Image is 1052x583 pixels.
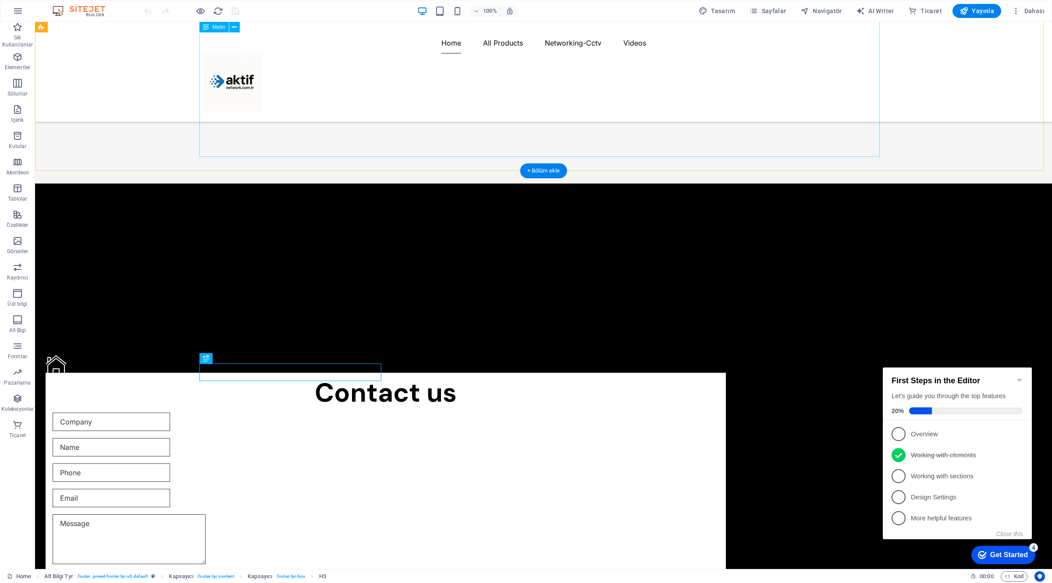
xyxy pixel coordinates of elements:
[197,571,234,582] span: . footer-tyr-content
[7,248,28,255] p: Görseller
[483,6,497,16] h6: 100%
[7,274,28,281] p: Kaydırıcı
[169,571,193,582] span: Seçmek için tıkla. Düzenlemek için çift tıkla
[4,379,31,386] p: Pazarlama
[137,21,144,28] div: Minimize checklist
[856,7,894,15] span: AI Writer
[213,25,225,30] span: Metin
[1034,571,1045,582] button: Usercentrics
[111,196,149,204] div: Get Started
[853,4,898,18] button: AI Writer
[506,7,514,15] i: Yeniden boyutlandırmada yakınlaştırma düzeyini seçilen cihaza uyacak şekilde otomatik olarak ayarla.
[12,52,30,59] span: 20%
[32,138,137,147] p: Design Settings
[695,4,739,18] button: Tasarım
[800,7,842,15] span: Navigatör
[970,571,994,582] h6: Oturum süresi
[5,64,30,71] p: Elementler
[9,327,26,334] p: Alt Bigi
[7,571,31,582] a: Seçimi iptal etmek için tıkla. Sayfaları açmak için çift tıkla
[32,74,137,84] p: Overview
[9,432,26,439] p: Ticaret
[117,175,144,182] button: Close this
[7,300,27,307] p: Üst bilgi
[1001,571,1027,582] button: Kod
[44,571,326,582] nav: breadcrumb
[908,7,942,15] span: Ticaret
[905,4,945,18] button: Ticaret
[470,6,501,16] button: 100%
[32,95,137,105] p: Working with elements
[4,89,153,110] li: Working with elements
[960,7,994,15] span: Yayınla
[11,117,24,124] p: İçerik
[213,6,223,16] button: reload
[797,4,846,18] button: Navigatör
[151,574,155,579] i: Bu element, özelleştirilebilir bir ön ayar
[213,6,223,16] i: Sayfayı yeniden yükleyin
[4,110,153,131] li: Working with sections
[12,36,144,46] div: Let's guide you through the top features
[7,90,28,97] p: Sütunlar
[4,152,153,173] li: More helpful features
[195,6,206,16] button: Ön izleme modundan çıkıp düzenlemeye devam etmek için buraya tıklayın
[6,169,29,176] p: Akordeon
[986,573,987,579] span: :
[276,571,305,582] span: . footer-tyr-box
[1,406,34,413] p: Koleksiyonlar
[699,7,735,15] span: Tasarım
[8,353,27,360] p: Formlar
[1012,7,1045,15] span: Dahası
[32,117,137,126] p: Working with sections
[44,571,73,582] span: Seçmek için tıkla. Düzenlemek için çift tıkla
[92,191,156,209] div: Get Started 4 items remaining, 20% complete
[1005,571,1024,582] span: Kod
[980,571,993,582] span: 00 00
[4,131,153,152] li: Design Settings
[1008,4,1048,18] button: Dahası
[12,21,144,30] h2: First Steps in the Editor
[50,6,116,16] img: Editor Logo
[150,188,159,197] div: 4
[7,222,28,229] p: Özellikler
[77,571,148,582] span: . footer .preset-footer-tyr-v3-default
[4,68,153,89] li: Overview
[248,571,272,582] span: Seçmek için tıkla. Düzenlemek için çift tıkla
[8,195,28,202] p: Tablolar
[319,571,326,582] span: Seçmek için tıkla. Düzenlemek için çift tıkla
[9,143,27,150] p: Kutular
[32,159,137,168] p: More helpful features
[952,4,1001,18] button: Yayınla
[520,163,567,178] div: + Bölüm ekle
[749,7,786,15] span: Sayfalar
[695,4,739,18] div: Tasarım (Ctrl+Alt+Y)
[746,4,790,18] button: Sayfalar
